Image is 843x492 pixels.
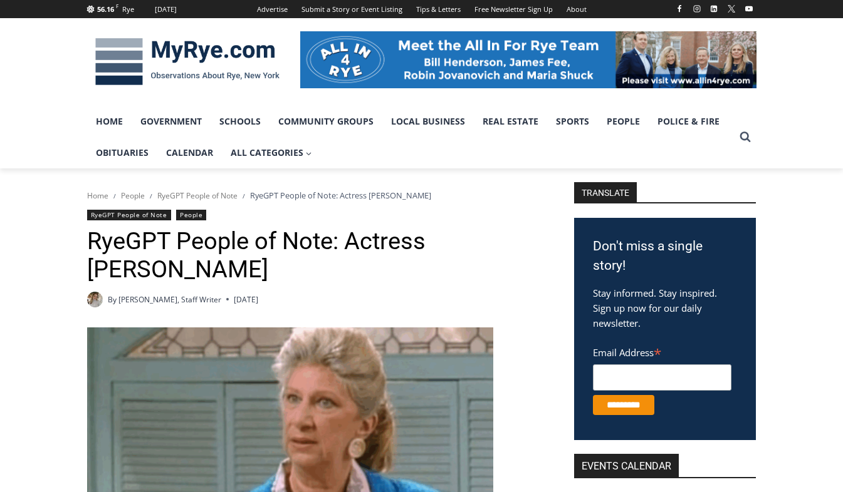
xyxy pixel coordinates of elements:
[87,210,171,220] a: RyeGPT People of Note
[574,182,637,202] strong: TRANSLATE
[121,190,145,201] a: People
[211,106,270,137] a: Schools
[598,106,649,137] a: People
[741,1,757,16] a: YouTube
[176,210,206,220] a: People
[649,106,728,137] a: Police & Fire
[547,106,598,137] a: Sports
[87,292,103,307] a: Author image
[87,106,132,137] a: Home
[87,29,288,95] img: MyRye.com
[689,1,704,16] a: Instagram
[724,1,739,16] a: X
[734,126,757,148] button: View Search Form
[108,294,117,305] span: By
[150,192,152,200] span: /
[231,146,312,160] span: All Categories
[300,31,757,88] img: All in for Rye
[116,3,118,9] span: F
[157,137,222,168] a: Calendar
[234,294,258,305] time: [DATE]
[87,106,734,169] nav: Primary Navigation
[250,190,431,201] span: RyeGPT People of Note: Actress [PERSON_NAME]
[155,4,177,15] div: [DATE]
[474,106,547,137] a: Real Estate
[97,4,114,14] span: 56.16
[270,106,382,137] a: Community Groups
[672,1,687,16] a: Facebook
[382,106,474,137] a: Local Business
[87,137,157,168] a: Obituaries
[118,294,221,305] a: [PERSON_NAME], Staff Writer
[87,190,108,201] a: Home
[593,237,737,276] h3: Don't miss a single story!
[87,189,542,202] nav: Breadcrumbs
[122,4,134,15] div: Rye
[132,106,211,137] a: Government
[157,190,238,201] a: RyeGPT People of Note
[593,340,731,362] label: Email Address
[87,227,542,284] h1: RyeGPT People of Note: Actress [PERSON_NAME]
[706,1,721,16] a: Linkedin
[574,454,679,477] h2: Events Calendar
[113,192,116,200] span: /
[222,137,321,168] a: All Categories
[593,285,737,331] p: Stay informed. Stay inspired. Sign up now for our daily newsletter.
[243,192,245,200] span: /
[87,292,103,307] img: (PHOTO: MyRye.com Summer 2023 intern Beatrice Larzul.)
